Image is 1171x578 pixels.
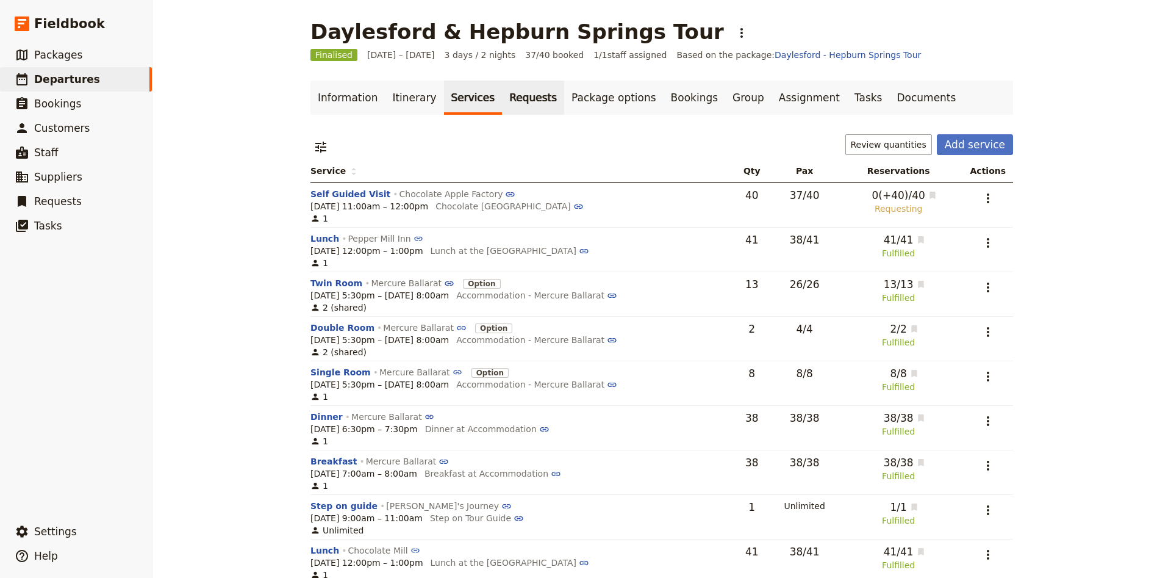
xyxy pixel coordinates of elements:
a: Pepper Mill Inn [348,234,423,244]
span: 41 / 41 [872,544,914,559]
span: 1 [310,480,328,492]
th: Service [310,160,734,182]
button: Add service [937,134,1013,155]
a: [PERSON_NAME]'s Journey [386,501,512,511]
span: Unlimited [775,500,834,512]
a: Mercure Ballarat [366,457,449,466]
a: Assignment [772,81,847,115]
button: Actions [978,233,998,253]
a: Tasks [847,81,890,115]
th: Reservations [839,160,958,182]
a: Mercure Ballarat [371,278,454,288]
span: 38 [745,457,759,469]
span: 13 / 13 [872,277,914,292]
button: Actions [978,544,998,565]
a: Information [310,81,385,115]
button: Actions [978,366,998,387]
span: 1 [310,435,328,447]
th: Pax [770,160,839,182]
span: 0 (+40) / 40 [860,188,925,203]
a: Documents [889,81,963,115]
button: Breakfast at Accommodation [424,468,561,480]
th: Qty [734,160,770,182]
span: 2 [748,323,755,335]
span: 8 / 8 [878,366,906,381]
span: 13/13Fulfilled [872,277,926,304]
a: Package options [564,81,663,115]
button: Actions [978,188,998,209]
button: Dinner at Accommodation [425,423,550,435]
button: Accommodation - Mercure Ballarat [456,378,617,391]
a: Mercure Ballarat [379,367,462,377]
span: 1 [310,391,328,403]
button: Step on Tour Guide [430,512,524,524]
span: Option [463,279,500,289]
span: Unlimited [310,524,363,536]
button: Twin Room [310,277,362,289]
span: 38 [745,412,759,424]
span: Requesting [860,203,937,215]
span: Fulfilled [878,336,919,349]
button: Review quantities [845,134,932,155]
span: Departures [34,73,100,85]
a: Itinerary [385,81,443,115]
span: [DATE] 5:30pm – [DATE] 8:00am [310,289,449,302]
a: Mercure Ballarat [351,412,434,422]
span: [DATE] 5:30pm – [DATE] 8:00am [310,334,449,346]
button: Actions [731,23,752,43]
span: Fulfilled [878,381,919,393]
span: Fulfilled [872,292,926,304]
a: Group [725,81,772,115]
span: Based on the package: [677,49,922,61]
a: Requests [502,81,564,115]
span: 38/38Fulfilled [872,455,926,482]
span: Option [475,322,512,334]
span: Fulfilled [872,425,926,438]
span: 41 [745,234,759,246]
span: Fieldbook [34,15,105,33]
span: 41 [745,546,759,558]
span: [DATE] 12:00pm – 1:00pm [310,245,423,257]
span: 38 / 38 [790,457,820,469]
span: 8 [748,367,755,380]
span: [DATE] 6:30pm – 7:30pm [310,423,418,435]
span: Staff [34,146,59,159]
span: 0(+40)/40Requesting [860,188,937,215]
span: 1/1Fulfilled [878,500,919,527]
button: Actions [978,500,998,521]
span: 38/38Fulfilled [872,411,926,438]
span: [DATE] 5:30pm – [DATE] 8:00am [310,378,449,391]
th: Actions [958,160,1013,182]
span: 41/41Fulfilled [872,544,926,571]
span: 37/40 booked [525,49,584,61]
button: Actions [978,411,998,432]
span: 38 / 38 [872,455,914,470]
button: Filter reservations [310,137,331,157]
span: Help [34,550,58,562]
button: Chocolate [GEOGRAPHIC_DATA] [435,200,583,212]
span: 38 / 38 [872,411,914,425]
span: Option [475,323,512,333]
span: 40 [745,189,759,201]
span: 2 (shared) [310,346,367,358]
span: Fulfilled [878,515,919,527]
span: 8/8Fulfilled [878,366,919,393]
span: 41 / 41 [872,233,914,247]
span: 1 / 1 staff assigned [593,49,667,61]
span: 2/2Fulfilled [878,322,919,349]
span: Bookings [34,98,81,110]
span: 1 [310,257,328,269]
span: [DATE] 7:00am – 8:00am [310,468,417,480]
button: Step on guide [310,500,378,512]
span: 13 [745,278,759,291]
button: Actions [978,322,998,342]
a: Daylesford - Hepburn Springs Tour [775,50,921,60]
span: 3 days / 2 nights [445,49,516,61]
button: Accommodation - Mercure Ballarat [456,289,617,302]
span: 2 (shared) [310,302,367,314]
span: Option [463,277,500,289]
span: Fulfilled [872,247,926,259]
button: Lunch [310,544,339,557]
span: Suppliers [34,171,82,183]
span: Tasks [34,220,62,232]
